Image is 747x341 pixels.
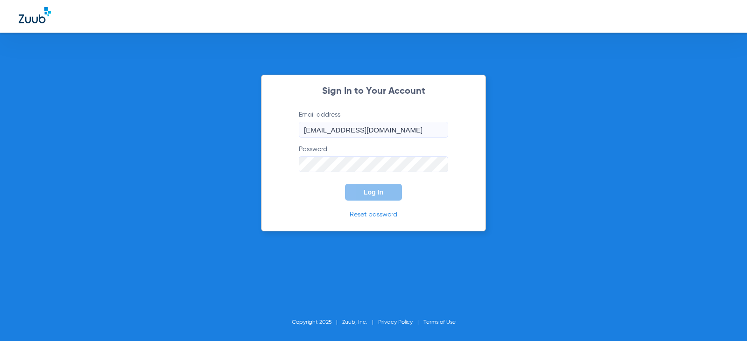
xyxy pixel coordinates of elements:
li: Copyright 2025 [292,318,342,327]
a: Privacy Policy [378,320,413,325]
label: Password [299,145,448,172]
img: Zuub Logo [19,7,51,23]
a: Terms of Use [423,320,456,325]
a: Reset password [350,211,397,218]
input: Password [299,156,448,172]
span: Log In [364,188,383,196]
li: Zuub, Inc. [342,318,378,327]
input: Email address [299,122,448,138]
label: Email address [299,110,448,138]
button: Log In [345,184,402,201]
h2: Sign In to Your Account [285,87,462,96]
